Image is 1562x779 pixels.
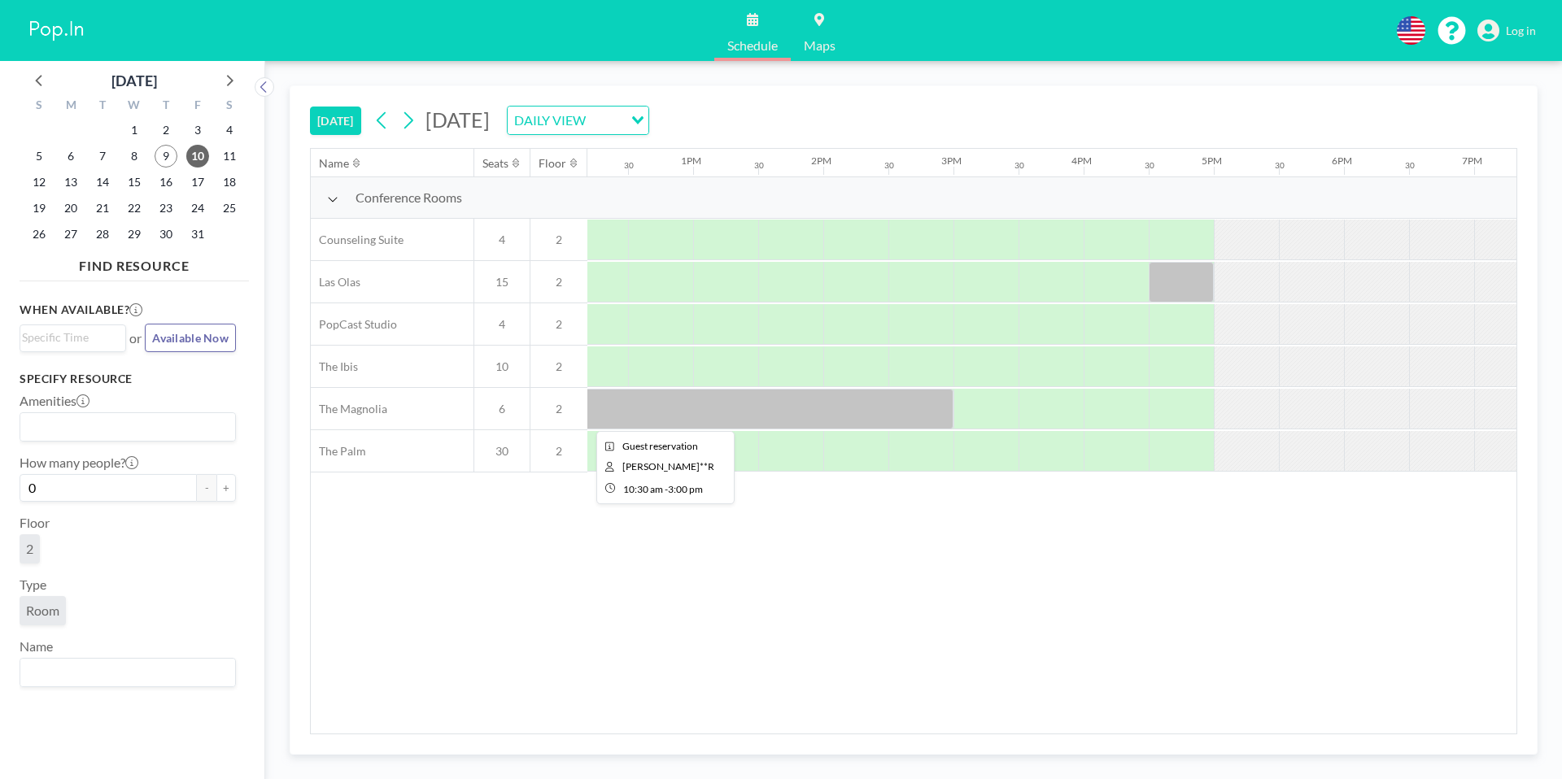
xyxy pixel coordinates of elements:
span: 4 [474,233,530,247]
span: Wednesday, October 22, 2025 [123,197,146,220]
span: 10 [474,359,530,374]
div: F [181,96,213,117]
span: Saturday, October 18, 2025 [218,171,241,194]
span: 4 [474,317,530,332]
div: 6PM [1332,154,1352,167]
div: W [119,96,151,117]
span: Friday, October 24, 2025 [186,197,209,220]
span: Monday, October 13, 2025 [59,171,82,194]
div: Seats [482,156,508,171]
span: 2 [530,233,587,247]
span: Saturday, October 4, 2025 [218,119,241,141]
span: 30 [474,444,530,459]
span: Sunday, October 19, 2025 [28,197,50,220]
label: Amenities [20,393,89,409]
label: Floor [20,515,50,531]
div: Search for option [20,325,125,350]
span: The Ibis [311,359,358,374]
span: Wednesday, October 8, 2025 [123,145,146,168]
span: 6 [474,402,530,416]
span: DAILY VIEW [511,110,589,131]
h4: FIND RESOURCE [20,251,249,274]
label: Name [20,638,53,655]
div: 30 [1145,160,1154,171]
span: Saturday, October 25, 2025 [218,197,241,220]
div: S [213,96,245,117]
span: 2 [530,275,587,289]
div: 5PM [1202,154,1222,167]
span: Wednesday, October 1, 2025 [123,119,146,141]
div: Search for option [20,659,235,686]
span: Conference Rooms [356,189,462,206]
button: - [197,474,216,502]
span: Available Now [152,331,229,345]
span: Las Olas [311,275,360,289]
span: Saturday, October 11, 2025 [218,145,241,168]
span: - [665,483,668,495]
span: 2 [530,359,587,374]
input: Search for option [22,416,226,437]
span: 10:30 AM [623,483,663,495]
div: [DATE] [111,69,157,92]
div: 3PM [941,154,962,167]
span: Wednesday, October 29, 2025 [123,223,146,246]
span: PopCast Studio [311,317,397,332]
div: Floor [539,156,566,171]
div: 30 [1275,160,1285,171]
div: Search for option [508,107,648,134]
span: Sunday, October 26, 2025 [28,223,50,246]
span: 2 [530,402,587,416]
span: Counseling Suite [311,233,404,247]
span: Wednesday, October 15, 2025 [123,171,146,194]
span: Tuesday, October 28, 2025 [91,223,114,246]
span: [DATE] [425,107,490,132]
span: Tuesday, October 21, 2025 [91,197,114,220]
div: T [87,96,119,117]
span: Thursday, October 23, 2025 [155,197,177,220]
span: Monday, October 27, 2025 [59,223,82,246]
span: Thursday, October 30, 2025 [155,223,177,246]
button: Available Now [145,324,236,352]
div: 2PM [811,154,831,167]
div: 7PM [1462,154,1482,167]
a: Log in [1477,20,1536,42]
div: 1PM [681,154,701,167]
span: 2 [530,317,587,332]
span: 15 [474,275,530,289]
div: S [24,96,55,117]
input: Search for option [591,110,622,131]
div: Search for option [20,413,235,441]
span: Thursday, October 2, 2025 [155,119,177,141]
div: 30 [884,160,894,171]
span: Schedule [727,39,778,52]
div: T [150,96,181,117]
button: [DATE] [310,107,361,135]
span: Friday, October 31, 2025 [186,223,209,246]
input: Search for option [22,662,226,683]
span: Monday, October 20, 2025 [59,197,82,220]
div: Name [319,156,349,171]
span: The Palm [311,444,366,459]
span: Friday, October 3, 2025 [186,119,209,141]
span: Friday, October 17, 2025 [186,171,209,194]
div: 30 [1014,160,1024,171]
div: M [55,96,87,117]
span: 2 [530,444,587,459]
h3: Specify resource [20,372,236,386]
span: Tuesday, October 14, 2025 [91,171,114,194]
button: + [216,474,236,502]
span: Monday, October 6, 2025 [59,145,82,168]
div: 30 [754,160,764,171]
span: The Magnolia [311,402,387,416]
span: Guest reservation [622,440,698,452]
div: 30 [624,160,634,171]
div: 4PM [1071,154,1092,167]
label: How many people? [20,455,138,471]
img: organization-logo [26,15,88,47]
span: Sunday, October 5, 2025 [28,145,50,168]
span: or [129,330,142,346]
label: Type [20,577,46,593]
span: 2 [26,541,33,556]
span: 3:00 PM [668,483,703,495]
span: Thursday, October 16, 2025 [155,171,177,194]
